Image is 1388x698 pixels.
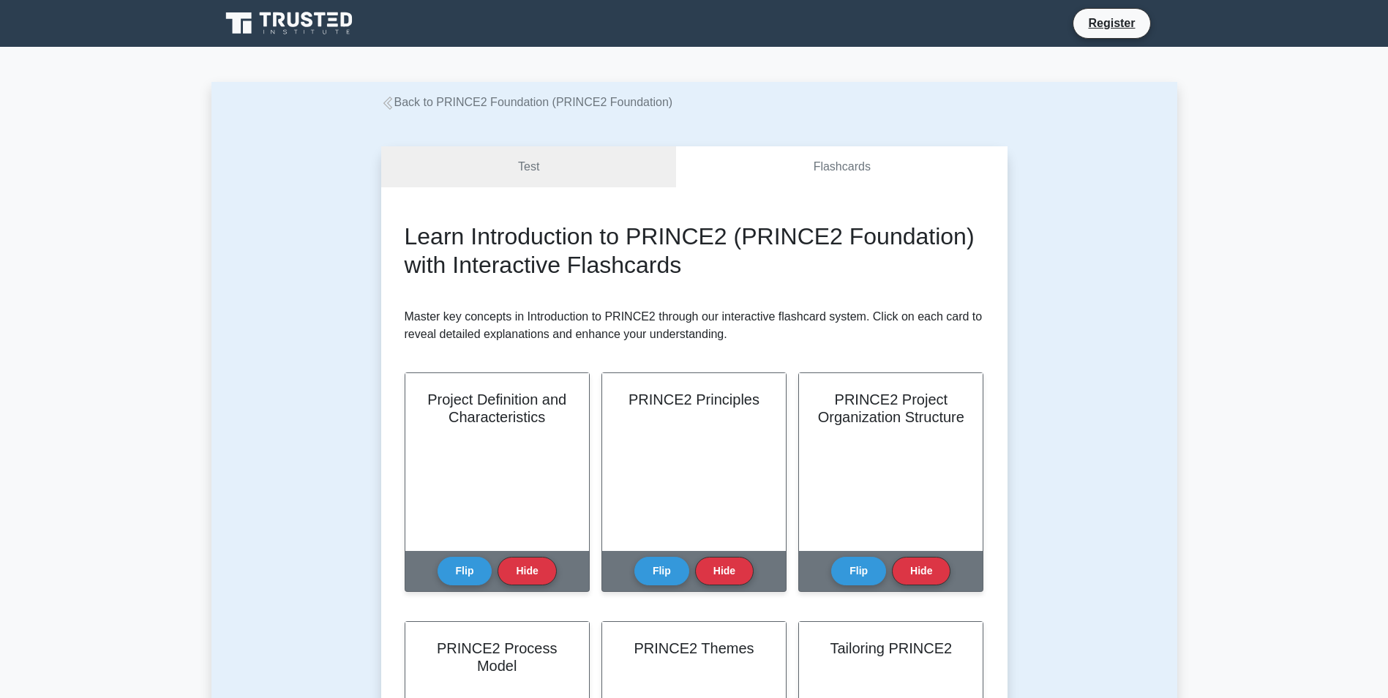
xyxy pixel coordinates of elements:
[381,96,673,108] a: Back to PRINCE2 Foundation (PRINCE2 Foundation)
[831,557,886,585] button: Flip
[423,639,571,675] h2: PRINCE2 Process Model
[405,308,984,343] p: Master key concepts in Introduction to PRINCE2 through our interactive flashcard system. Click on...
[817,391,965,426] h2: PRINCE2 Project Organization Structure
[817,639,965,657] h2: Tailoring PRINCE2
[634,557,689,585] button: Flip
[620,391,768,408] h2: PRINCE2 Principles
[620,639,768,657] h2: PRINCE2 Themes
[1079,14,1144,32] a: Register
[423,391,571,426] h2: Project Definition and Characteristics
[438,557,492,585] button: Flip
[498,557,556,585] button: Hide
[695,557,754,585] button: Hide
[676,146,1007,188] a: Flashcards
[892,557,950,585] button: Hide
[381,146,677,188] a: Test
[405,222,984,279] h2: Learn Introduction to PRINCE2 (PRINCE2 Foundation) with Interactive Flashcards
